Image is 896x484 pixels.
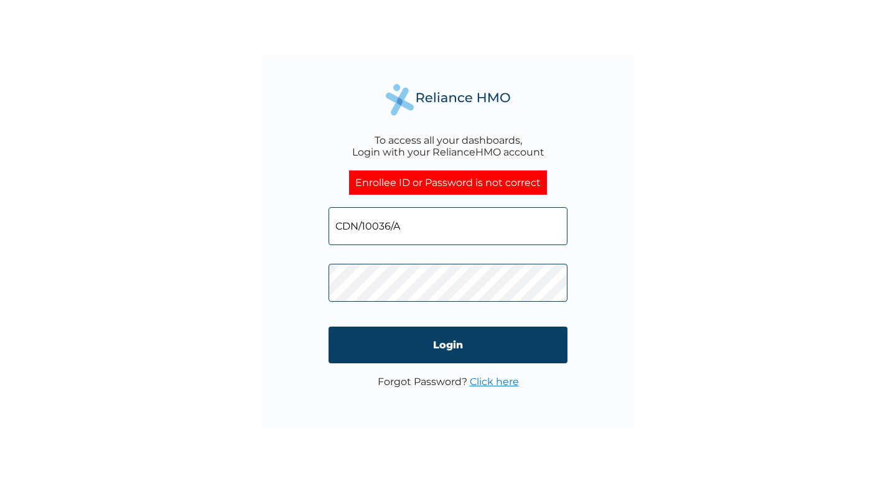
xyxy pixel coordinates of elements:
div: To access all your dashboards, Login with your RelianceHMO account [352,134,544,158]
img: Reliance Health's Logo [386,84,510,116]
div: Enrollee ID or Password is not correct [349,170,547,195]
input: Login [329,327,567,363]
input: Email address or HMO ID [329,207,567,245]
p: Forgot Password? [378,376,519,388]
a: Click here [470,376,519,388]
